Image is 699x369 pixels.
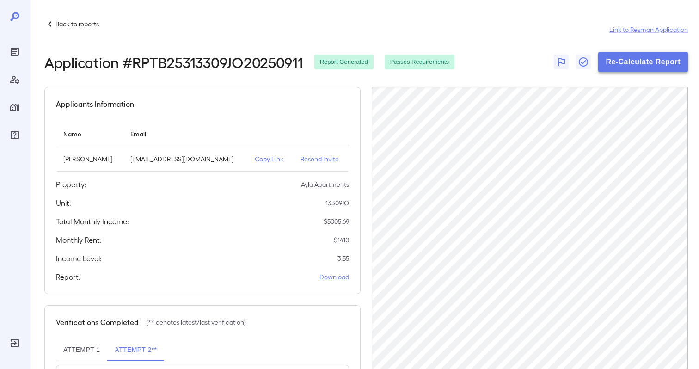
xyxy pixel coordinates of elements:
[255,154,286,164] p: Copy Link
[56,234,102,246] h5: Monthly Rent:
[56,339,107,361] button: Attempt 1
[319,272,349,282] a: Download
[63,154,116,164] p: [PERSON_NAME]
[7,100,22,115] div: Manage Properties
[300,154,342,164] p: Resend Invite
[7,128,22,142] div: FAQ
[554,55,569,69] button: Flag Report
[56,253,102,264] h5: Income Level:
[324,217,349,226] p: $ 5005.69
[314,58,374,67] span: Report Generated
[56,179,86,190] h5: Property:
[301,180,349,189] p: Ayla Apartments
[7,44,22,59] div: Reports
[598,52,688,72] button: Re-Calculate Report
[55,19,99,29] p: Back to reports
[385,58,454,67] span: Passes Requirements
[44,54,303,70] h2: Application # RPTB25313309JO20250911
[146,318,246,327] p: (** denotes latest/last verification)
[56,216,129,227] h5: Total Monthly Income:
[56,121,123,147] th: Name
[576,55,591,69] button: Close Report
[56,271,80,283] h5: Report:
[123,121,247,147] th: Email
[7,72,22,87] div: Manage Users
[337,254,349,263] p: 3.55
[107,339,164,361] button: Attempt 2**
[325,198,349,208] p: 13309JO
[130,154,240,164] p: [EMAIL_ADDRESS][DOMAIN_NAME]
[334,235,349,245] p: $ 1410
[56,197,71,209] h5: Unit:
[7,336,22,351] div: Log Out
[56,317,139,328] h5: Verifications Completed
[609,25,688,34] a: Link to Resman Application
[56,121,349,172] table: simple table
[56,98,134,110] h5: Applicants Information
